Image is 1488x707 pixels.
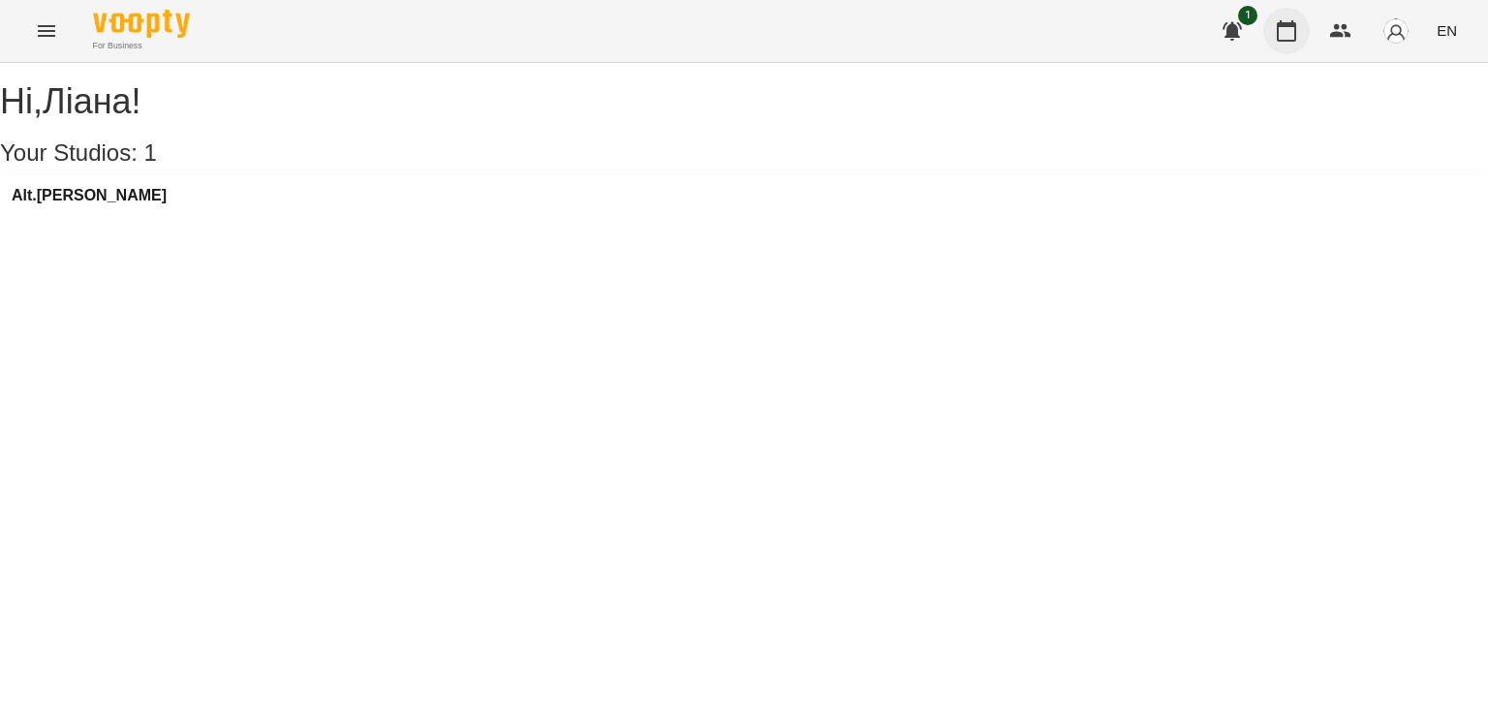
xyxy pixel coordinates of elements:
img: avatar_s.png [1382,17,1410,45]
span: EN [1437,20,1457,41]
span: 1 [1238,6,1257,25]
span: 1 [144,139,157,166]
button: Menu [23,8,70,54]
a: Alt.[PERSON_NAME] [12,187,167,204]
span: For Business [93,40,190,52]
button: EN [1429,13,1465,48]
img: Voopty Logo [93,10,190,38]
